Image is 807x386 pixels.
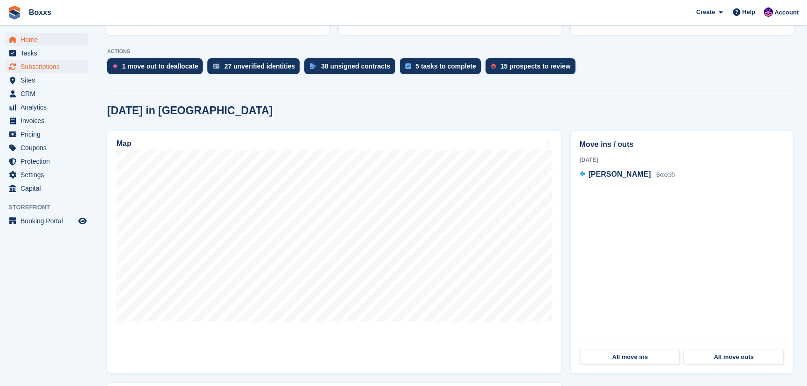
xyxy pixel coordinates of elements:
img: verify_identity-adf6edd0f0f0b5bbfe63781bf79b02c33cf7c696d77639b501bdc392416b5a36.svg [213,63,219,69]
a: Preview store [77,215,88,227]
span: Invoices [21,114,76,127]
a: Boxxs [25,5,55,20]
span: Booking Portal [21,214,76,227]
h2: Move ins / outs [580,139,784,150]
img: prospect-51fa495bee0391a8d652442698ab0144808aea92771e9ea1ae160a38d050c398.svg [491,63,496,69]
div: 27 unverified identities [224,62,295,70]
span: Settings [21,168,76,181]
h2: Map [116,139,131,148]
span: Pricing [21,128,76,141]
a: menu [5,141,88,154]
img: Jamie Malcolm [764,7,773,17]
span: Create [696,7,715,17]
span: Help [742,7,755,17]
span: Subscriptions [21,60,76,73]
a: menu [5,60,88,73]
img: move_outs_to_deallocate_icon-f764333ba52eb49d3ac5e1228854f67142a1ed5810a6f6cc68b1a99e826820c5.svg [113,63,117,69]
span: CRM [21,87,76,100]
a: menu [5,214,88,227]
a: menu [5,182,88,195]
a: menu [5,128,88,141]
span: Capital [21,182,76,195]
a: menu [5,33,88,46]
div: 38 unsigned contracts [321,62,390,70]
span: Tasks [21,47,76,60]
span: Protection [21,155,76,168]
a: menu [5,87,88,100]
div: 5 tasks to complete [416,62,476,70]
a: menu [5,47,88,60]
span: Home [21,33,76,46]
span: Account [774,8,799,17]
span: Analytics [21,101,76,114]
a: All move outs [684,350,784,365]
a: Map [107,131,561,373]
a: menu [5,101,88,114]
img: contract_signature_icon-13c848040528278c33f63329250d36e43548de30e8caae1d1a13099fd9432cc5.svg [310,63,316,69]
a: menu [5,74,88,87]
img: task-75834270c22a3079a89374b754ae025e5fb1db73e45f91037f5363f120a921f8.svg [405,63,411,69]
h2: [DATE] in [GEOGRAPHIC_DATA] [107,104,273,117]
p: ACTIONS [107,48,793,55]
a: menu [5,168,88,181]
span: Boxx35 [656,172,675,178]
div: [DATE] [580,156,784,164]
span: Coupons [21,141,76,154]
a: 5 tasks to complete [400,58,486,79]
span: Sites [21,74,76,87]
a: 38 unsigned contracts [304,58,400,79]
a: menu [5,155,88,168]
span: [PERSON_NAME] [588,170,651,178]
a: 1 move out to deallocate [107,58,207,79]
a: 15 prospects to review [486,58,580,79]
img: stora-icon-8386f47178a22dfd0bd8f6a31ec36ba5ce8667c1dd55bd0f319d3a0aa187defe.svg [7,6,21,20]
a: All move ins [580,350,680,365]
span: Storefront [8,203,93,212]
div: 15 prospects to review [500,62,571,70]
div: 1 move out to deallocate [122,62,198,70]
a: [PERSON_NAME] Boxx35 [580,169,675,181]
a: 27 unverified identities [207,58,304,79]
a: menu [5,114,88,127]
